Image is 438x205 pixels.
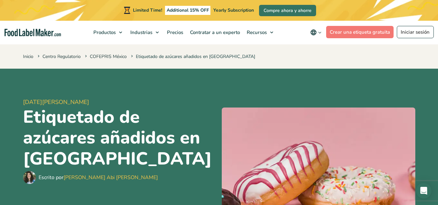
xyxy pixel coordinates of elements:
a: Inicio [23,53,33,60]
span: [DATE][PERSON_NAME] [23,98,217,107]
a: [PERSON_NAME] Abi [PERSON_NAME] [64,174,158,181]
a: Precios [164,21,185,44]
div: Escrito por [39,174,158,181]
span: Etiquetado de azúcares añadidos en [GEOGRAPHIC_DATA] [130,53,255,60]
a: Recursos [243,21,277,44]
span: Productos [91,29,116,36]
a: Contratar a un experto [187,21,242,44]
span: Limited Time! [133,7,162,13]
span: Contratar a un experto [188,29,241,36]
span: Industrias [128,29,153,36]
span: Recursos [245,29,267,36]
span: Yearly Subscription [213,7,254,13]
div: Open Intercom Messenger [416,183,432,199]
a: Compre ahora y ahorre [259,5,316,16]
span: Precios [165,29,184,36]
a: Productos [90,21,125,44]
span: Additional 15% OFF [165,6,211,15]
img: Maria Abi Hanna - Etiquetadora de alimentos [23,171,36,184]
a: COFEPRIS México [90,53,127,60]
a: Industrias [127,21,162,44]
a: Centro Regulatorio [42,53,81,60]
a: Iniciar sesión [397,26,434,38]
a: Crear una etiqueta gratuita [326,26,394,38]
h1: Etiquetado de azúcares añadidos en [GEOGRAPHIC_DATA] [23,107,217,170]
